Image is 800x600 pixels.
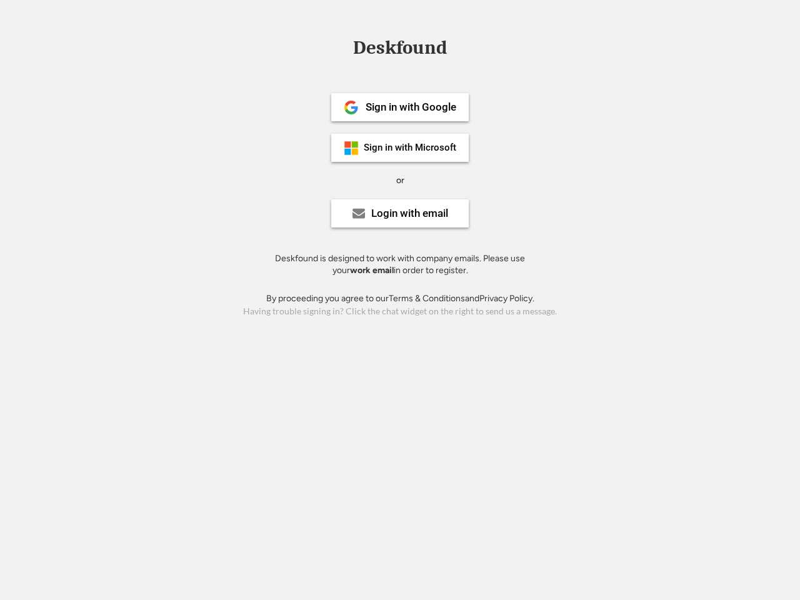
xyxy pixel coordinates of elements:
a: Privacy Policy. [479,293,534,304]
strong: work email [350,265,394,276]
div: Sign in with Microsoft [364,143,456,152]
div: Deskfound [347,38,453,57]
div: Deskfound is designed to work with company emails. Please use your in order to register. [259,252,541,277]
div: Login with email [371,208,448,219]
div: or [396,174,404,187]
img: ms-symbollockup_mssymbol_19.png [344,141,359,156]
img: 1024px-Google__G__Logo.svg.png [344,100,359,115]
div: Sign in with Google [366,102,456,112]
div: By proceeding you agree to our and [266,292,534,305]
a: Terms & Conditions [389,293,465,304]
